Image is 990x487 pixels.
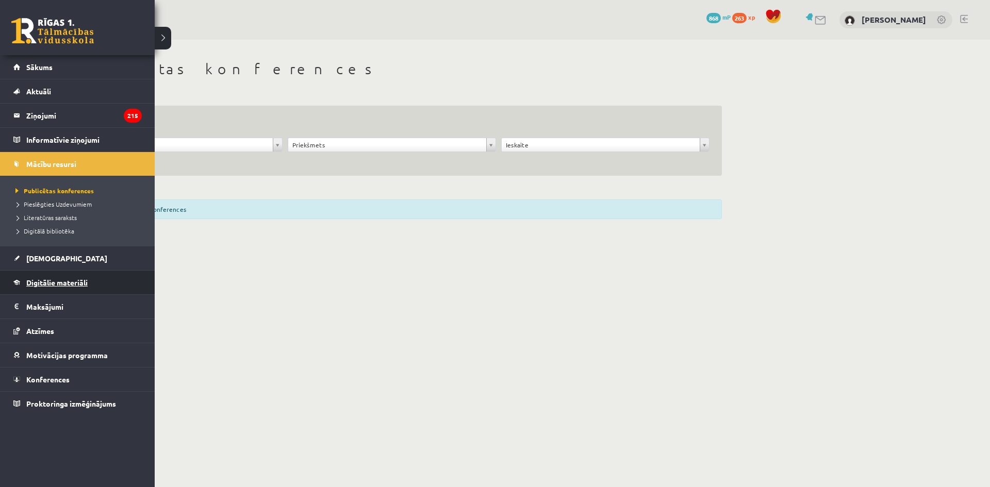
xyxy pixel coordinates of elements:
[706,13,721,23] span: 868
[26,350,108,360] span: Motivācijas programma
[845,15,855,26] img: Jana Kristīne Vanaga
[26,375,70,384] span: Konferences
[26,87,51,96] span: Aktuāli
[13,226,144,236] a: Digitālā bibliotēka
[26,399,116,408] span: Proktoringa izmēģinājums
[13,392,142,415] a: Proktoringa izmēģinājums
[13,213,144,222] a: Literatūras saraksts
[13,199,144,209] a: Pieslēgties Uzdevumiem
[292,138,482,152] span: Priekšmets
[13,186,144,195] a: Publicētas konferences
[26,104,142,127] legend: Ziņojumi
[13,246,142,270] a: [DEMOGRAPHIC_DATA]
[74,118,697,132] h3: Filtrs:
[13,213,77,222] span: Literatūras saraksts
[26,159,76,169] span: Mācību resursi
[722,13,731,21] span: mP
[26,62,53,72] span: Sākums
[26,326,54,335] span: Atzīmes
[13,319,142,343] a: Atzīmes
[26,278,88,287] span: Digitālie materiāli
[732,13,747,23] span: 263
[26,254,107,263] span: [DEMOGRAPHIC_DATA]
[506,138,696,152] span: Ieskaite
[13,152,142,176] a: Mācību resursi
[13,367,142,391] a: Konferences
[13,104,142,127] a: Ziņojumi215
[13,200,92,208] span: Pieslēgties Uzdevumiem
[79,138,269,152] span: Klase
[62,60,722,78] h1: Publicētas konferences
[26,295,142,318] legend: Maksājumi
[11,18,94,44] a: Rīgas 1. Tālmācības vidusskola
[502,138,709,152] a: Ieskaite
[75,138,282,152] a: Klase
[706,13,731,21] a: 868 mP
[124,109,142,123] i: 215
[13,343,142,367] a: Motivācijas programma
[13,128,142,152] a: Informatīvie ziņojumi
[62,199,722,219] div: Izvēlies filtrus, lai apskatītu konferences
[13,271,142,294] a: Digitālie materiāli
[13,295,142,318] a: Maksājumi
[748,13,755,21] span: xp
[288,138,496,152] a: Priekšmets
[732,13,760,21] a: 263 xp
[13,55,142,79] a: Sākums
[13,227,74,235] span: Digitālā bibliotēka
[862,14,926,25] a: [PERSON_NAME]
[26,128,142,152] legend: Informatīvie ziņojumi
[13,79,142,103] a: Aktuāli
[13,187,94,195] span: Publicētas konferences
